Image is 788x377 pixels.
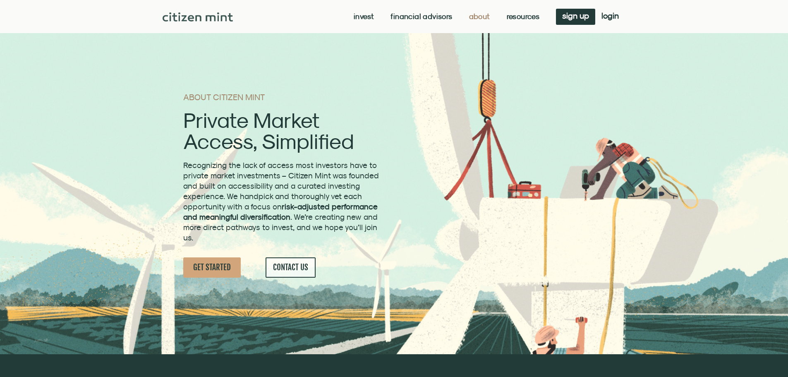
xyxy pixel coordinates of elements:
[273,262,308,273] span: CONTACT US
[354,12,539,21] nav: Menu
[562,13,589,19] span: sign up
[556,9,595,25] a: sign up
[266,257,316,278] a: CONTACT US
[183,110,381,152] h2: Private Market Access, Simplified
[601,13,619,19] span: login
[390,12,452,21] a: Financial Advisors
[183,257,241,278] a: GET STARTED
[507,12,540,21] a: Resources
[183,93,381,101] h1: ABOUT CITIZEN MINT
[183,161,379,242] span: Recognizing the lack of access most investors have to private market investments – Citizen Mint w...
[469,12,490,21] a: About
[193,262,231,273] span: GET STARTED
[354,12,374,21] a: Invest
[595,9,625,25] a: login
[163,12,233,22] img: Citizen Mint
